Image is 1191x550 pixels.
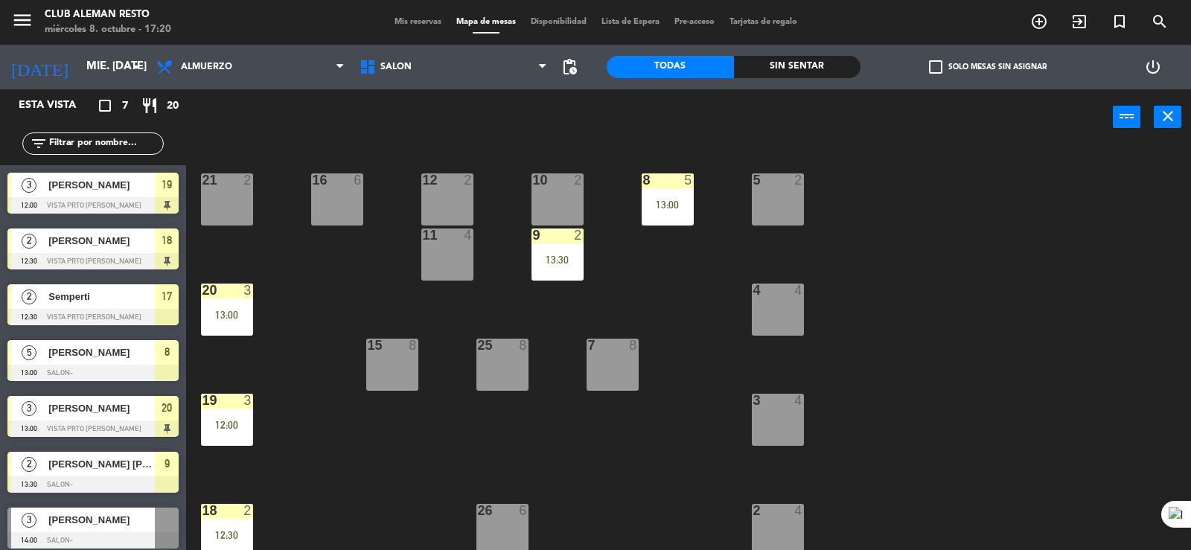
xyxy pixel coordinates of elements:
[22,457,36,472] span: 2
[629,339,638,352] div: 8
[607,56,734,78] div: Todas
[48,400,155,416] span: [PERSON_NAME]
[533,173,534,187] div: 10
[478,504,479,517] div: 26
[181,62,232,72] span: Almuerzo
[243,284,252,297] div: 3
[643,173,644,187] div: 8
[11,9,33,31] i: menu
[354,173,363,187] div: 6
[202,394,203,407] div: 19
[1159,107,1177,125] i: close
[574,173,583,187] div: 2
[409,339,418,352] div: 8
[753,504,754,517] div: 2
[1144,58,1162,76] i: power_settings_new
[929,60,1047,74] label: Solo mesas sin asignar
[22,345,36,360] span: 5
[48,177,155,193] span: [PERSON_NAME]
[30,135,48,153] i: filter_list
[1113,106,1140,128] button: power_input
[48,345,155,360] span: [PERSON_NAME]
[1030,13,1048,31] i: add_circle_outline
[464,228,473,242] div: 4
[22,234,36,249] span: 2
[48,289,155,304] span: Semperti
[794,173,803,187] div: 2
[162,287,172,305] span: 17
[667,18,722,26] span: Pre-acceso
[561,58,578,76] span: pending_actions
[96,97,114,115] i: crop_square
[201,530,253,540] div: 12:30
[45,22,171,37] div: miércoles 8. octubre - 17:20
[201,420,253,430] div: 12:00
[387,18,449,26] span: Mis reservas
[48,135,163,152] input: Filtrar por nombre...
[243,504,252,517] div: 2
[794,394,803,407] div: 4
[753,284,754,297] div: 4
[167,97,179,115] span: 20
[478,339,479,352] div: 25
[22,290,36,304] span: 2
[464,173,473,187] div: 2
[594,18,667,26] span: Lista de Espera
[11,9,33,36] button: menu
[1151,13,1169,31] i: search
[141,97,159,115] i: restaurant
[734,56,861,78] div: Sin sentar
[202,173,203,187] div: 21
[162,399,172,417] span: 20
[722,18,805,26] span: Tarjetas de regalo
[929,60,942,74] span: check_box_outline_blank
[202,504,203,517] div: 18
[753,173,754,187] div: 5
[588,339,589,352] div: 7
[201,310,253,320] div: 13:00
[243,394,252,407] div: 3
[753,394,754,407] div: 3
[574,228,583,242] div: 2
[202,284,203,297] div: 20
[7,97,107,115] div: Esta vista
[523,18,594,26] span: Disponibilidad
[531,255,584,265] div: 13:30
[1111,13,1128,31] i: turned_in_not
[794,504,803,517] div: 4
[162,176,172,194] span: 19
[1070,13,1088,31] i: exit_to_app
[533,228,534,242] div: 9
[642,199,694,210] div: 13:00
[684,173,693,187] div: 5
[519,339,528,352] div: 8
[519,504,528,517] div: 6
[48,233,155,249] span: [PERSON_NAME]
[127,58,145,76] i: arrow_drop_down
[380,62,412,72] span: SALON
[48,512,155,528] span: [PERSON_NAME]
[165,343,170,361] span: 8
[48,456,155,472] span: [PERSON_NAME] [PERSON_NAME] De Rango
[165,455,170,473] span: 9
[22,178,36,193] span: 3
[1118,107,1136,125] i: power_input
[794,284,803,297] div: 4
[45,7,171,22] div: Club aleman resto
[1154,106,1181,128] button: close
[449,18,523,26] span: Mapa de mesas
[22,513,36,528] span: 3
[22,401,36,416] span: 3
[243,173,252,187] div: 2
[162,231,172,249] span: 18
[122,97,128,115] span: 7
